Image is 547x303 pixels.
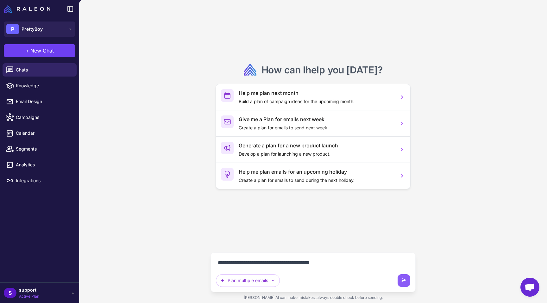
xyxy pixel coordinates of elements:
h3: Help me plan emails for an upcoming holiday [239,168,394,176]
h2: How can I ? [261,64,383,76]
span: Calendar [16,130,72,137]
a: Raleon Logo [4,5,53,13]
a: Chats [3,63,77,77]
div: [PERSON_NAME] AI can make mistakes, always double check before sending. [211,292,416,303]
span: PrettyBoy [22,26,43,33]
span: Email Design [16,98,72,105]
p: Build a plan of campaign ideas for the upcoming month. [239,98,394,105]
a: Analytics [3,158,77,171]
h3: Give me a Plan for emails next week [239,115,394,123]
span: + [26,47,29,54]
div: P [6,24,19,34]
h3: Generate a plan for a new product launch [239,142,394,149]
span: Active Plan [19,294,39,299]
span: support [19,287,39,294]
span: Segments [16,145,72,152]
button: PPrettyBoy [4,22,75,37]
h3: Help me plan next month [239,89,394,97]
span: Campaigns [16,114,72,121]
span: Analytics [16,161,72,168]
span: Knowledge [16,82,72,89]
img: Raleon Logo [4,5,50,13]
span: Integrations [16,177,72,184]
p: Create a plan for emails to send during the next holiday. [239,177,394,184]
a: Segments [3,142,77,156]
span: Chats [16,66,72,73]
p: Develop a plan for launching a new product. [239,151,394,158]
a: Integrations [3,174,77,187]
span: New Chat [30,47,54,54]
button: Plan multiple emails [216,274,280,287]
a: Email Design [3,95,77,108]
span: help you [DATE] [305,64,378,76]
a: Knowledge [3,79,77,92]
p: Create a plan for emails to send next week. [239,124,394,131]
div: S [4,288,16,298]
div: Open chat [520,278,539,297]
a: Campaigns [3,111,77,124]
a: Calendar [3,127,77,140]
button: +New Chat [4,44,75,57]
